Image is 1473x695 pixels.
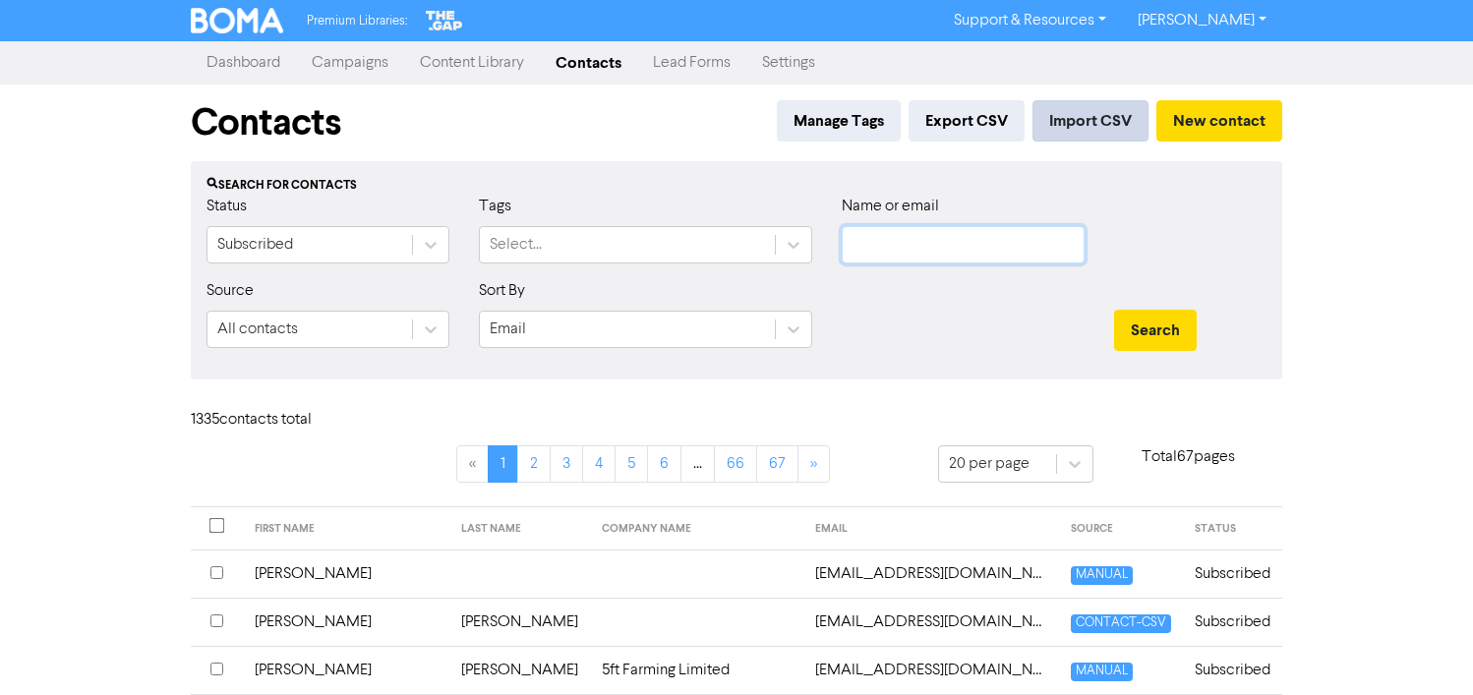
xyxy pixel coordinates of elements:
[1375,601,1473,695] iframe: Chat Widget
[1156,100,1282,142] button: New contact
[582,445,616,483] a: Page 4
[777,100,901,142] button: Manage Tags
[191,411,348,430] h6: 1335 contact s total
[479,195,511,218] label: Tags
[1122,5,1282,36] a: [PERSON_NAME]
[191,8,283,33] img: BOMA Logo
[449,507,590,550] th: LAST NAME
[206,177,1267,195] div: Search for contacts
[615,445,648,483] a: Page 5
[1093,445,1282,469] p: Total 67 pages
[490,233,542,257] div: Select...
[746,43,831,83] a: Settings
[243,646,449,694] td: [PERSON_NAME]
[1183,598,1282,646] td: Subscribed
[550,445,583,483] a: Page 3
[449,646,590,694] td: [PERSON_NAME]
[479,279,525,303] label: Sort By
[191,43,296,83] a: Dashboard
[637,43,746,83] a: Lead Forms
[296,43,404,83] a: Campaigns
[206,279,254,303] label: Source
[949,452,1030,476] div: 20 per page
[938,5,1122,36] a: Support & Resources
[449,598,590,646] td: [PERSON_NAME]
[540,43,637,83] a: Contacts
[590,646,803,694] td: 5ft Farming Limited
[1183,550,1282,598] td: Subscribed
[756,445,798,483] a: Page 67
[191,100,341,145] h1: Contacts
[647,445,681,483] a: Page 6
[842,195,939,218] label: Name or email
[206,195,247,218] label: Status
[488,445,518,483] a: Page 1 is your current page
[909,100,1025,142] button: Export CSV
[243,550,449,598] td: [PERSON_NAME]
[1183,646,1282,694] td: Subscribed
[803,550,1059,598] td: 1codebuilding@gmail.com
[803,646,1059,694] td: 5ftfarmerofficial@gmail.com
[590,507,803,550] th: COMPANY NAME
[243,598,449,646] td: [PERSON_NAME]
[490,318,526,341] div: Email
[1071,663,1133,681] span: MANUAL
[307,15,407,28] span: Premium Libraries:
[423,8,466,33] img: The Gap
[217,318,298,341] div: All contacts
[243,507,449,550] th: FIRST NAME
[1114,310,1197,351] button: Search
[517,445,551,483] a: Page 2
[1071,614,1171,633] span: CONTACT-CSV
[797,445,830,483] a: »
[1071,566,1133,585] span: MANUAL
[803,507,1059,550] th: EMAIL
[1183,507,1282,550] th: STATUS
[1032,100,1149,142] button: Import CSV
[1059,507,1183,550] th: SOURCE
[714,445,757,483] a: Page 66
[217,233,293,257] div: Subscribed
[803,598,1059,646] td: 32kaipokemp@gmail.com
[404,43,540,83] a: Content Library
